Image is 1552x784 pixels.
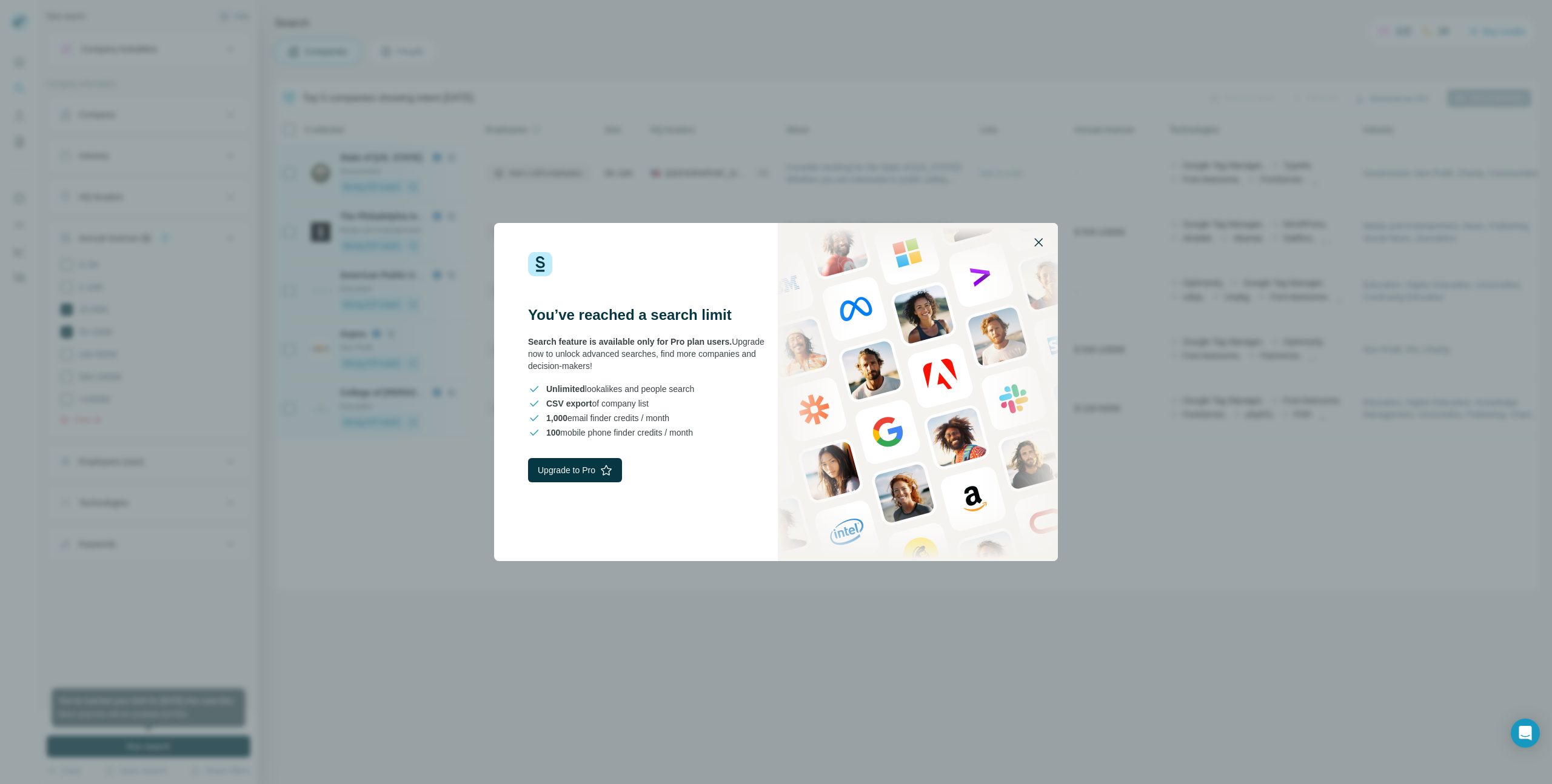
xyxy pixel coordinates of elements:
img: Surfe Stock Photo - showing people and technologies [778,223,1058,561]
div: Open Intercom Messenger [1511,719,1540,748]
span: 100 [546,428,560,437]
span: CSV export [546,399,592,408]
span: Unlimited [546,384,585,394]
span: of company list [546,397,649,410]
span: 1,000 [546,413,567,423]
span: lookalikes and people search [546,383,694,395]
span: mobile phone finder credits / month [546,427,693,439]
img: Surfe Logo [528,252,552,276]
span: email finder credits / month [546,412,669,424]
div: Upgrade now to unlock advanced searches, find more companies and decision-makers! [528,336,776,372]
button: Upgrade to Pro [528,458,622,482]
span: Search feature is available only for Pro plan users. [528,337,732,347]
h3: You’ve reached a search limit [528,305,776,325]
